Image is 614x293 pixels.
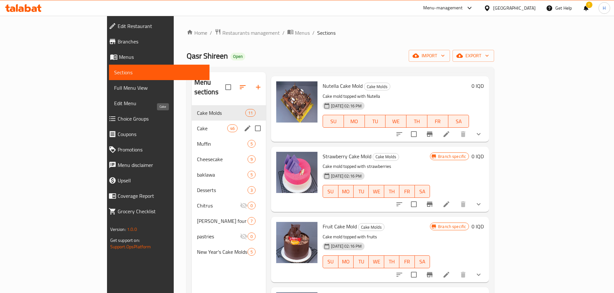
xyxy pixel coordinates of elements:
span: [DATE] 02:16 PM [328,103,364,109]
div: Cheesecake [197,155,248,163]
span: 3 [248,187,255,193]
a: Support.OpsPlatform [110,243,151,251]
div: Menu-management [423,4,463,12]
span: 46 [228,125,237,132]
span: WE [371,257,381,266]
button: export [453,50,494,62]
a: Coverage Report [103,188,210,204]
button: TU [354,255,369,268]
button: delete [455,197,471,212]
span: Coverage Report [118,192,204,200]
div: pastries [197,233,240,240]
span: Select to update [407,268,421,281]
svg: Inactive section [240,202,248,209]
span: Menus [119,53,204,61]
span: [DATE] 02:16 PM [328,243,364,249]
div: baklawa5 [192,167,266,182]
button: show more [471,126,486,142]
button: MO [344,115,365,128]
button: WE [369,255,384,268]
h6: 0 IQD [472,222,484,231]
span: SU [326,117,341,126]
button: Branch-specific-item [422,126,437,142]
h2: Menu sections [194,78,226,97]
span: Cake Molds [197,109,245,117]
div: New Year's Cake Molds [197,248,248,256]
span: Select to update [407,127,421,141]
span: Menu disclaimer [118,161,204,169]
span: [DATE] 02:16 PM [328,173,364,179]
img: Nutella Cake Mold [276,81,317,123]
button: SA [448,115,469,128]
img: Fruit Cake Mold [276,222,317,263]
button: FR [427,115,448,128]
p: Cake mold topped with strawberries [323,162,430,170]
svg: Show Choices [475,130,482,138]
button: TH [384,185,399,198]
span: TH [409,117,425,126]
span: 5 [248,249,255,255]
span: Cake Molds [364,83,390,90]
button: SA [415,255,430,268]
span: MO [341,257,351,266]
span: Promotions [118,146,204,153]
span: 1.0.0 [127,225,137,233]
div: Chitrus0 [192,198,266,213]
div: Desserts3 [192,182,266,198]
button: FR [399,255,414,268]
span: 0 [248,203,255,209]
div: items [248,217,256,225]
svg: Show Choices [475,200,482,208]
span: Branch specific [435,224,469,230]
span: SA [417,257,427,266]
span: Sections [317,29,336,37]
span: Edit Menu [114,99,204,107]
span: Select to update [407,197,421,211]
h6: 0 IQD [472,152,484,161]
span: SA [451,117,467,126]
span: export [458,52,489,60]
span: Open [230,54,245,59]
span: Branches [118,38,204,45]
button: TU [354,185,369,198]
span: MO [346,117,362,126]
div: items [227,124,238,132]
span: Cake Molds [373,153,399,160]
span: Nutella Cake Mold [323,81,363,91]
div: Cake Molds11 [192,105,266,121]
button: sort-choices [392,197,407,212]
a: Upsell [103,173,210,188]
p: Cake mold topped with fruits [323,233,430,241]
a: Edit menu item [443,271,450,279]
span: Qasr Shireen [187,49,228,63]
span: baklawa [197,171,248,179]
button: WE [385,115,406,128]
a: Sections [109,65,210,80]
span: H [603,5,606,12]
div: items [248,202,256,209]
a: Edit Menu [109,96,210,111]
span: Choice Groups [118,115,204,123]
button: WE [369,185,384,198]
span: WE [371,187,381,196]
span: TU [367,117,383,126]
button: show more [471,267,486,282]
button: show more [471,197,486,212]
div: items [248,233,256,240]
button: TH [406,115,427,128]
span: Full Menu View [114,84,204,92]
div: Cheesecake9 [192,151,266,167]
button: delete [455,267,471,282]
li: / [282,29,285,37]
span: SU [326,187,336,196]
span: Upsell [118,177,204,184]
span: Fruit Cake Mold [323,222,357,231]
span: Grocery Checklist [118,207,204,215]
li: / [210,29,212,37]
div: items [248,248,256,256]
a: Coupons [103,126,210,142]
span: Chitrus [197,202,240,209]
span: FR [402,257,412,266]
